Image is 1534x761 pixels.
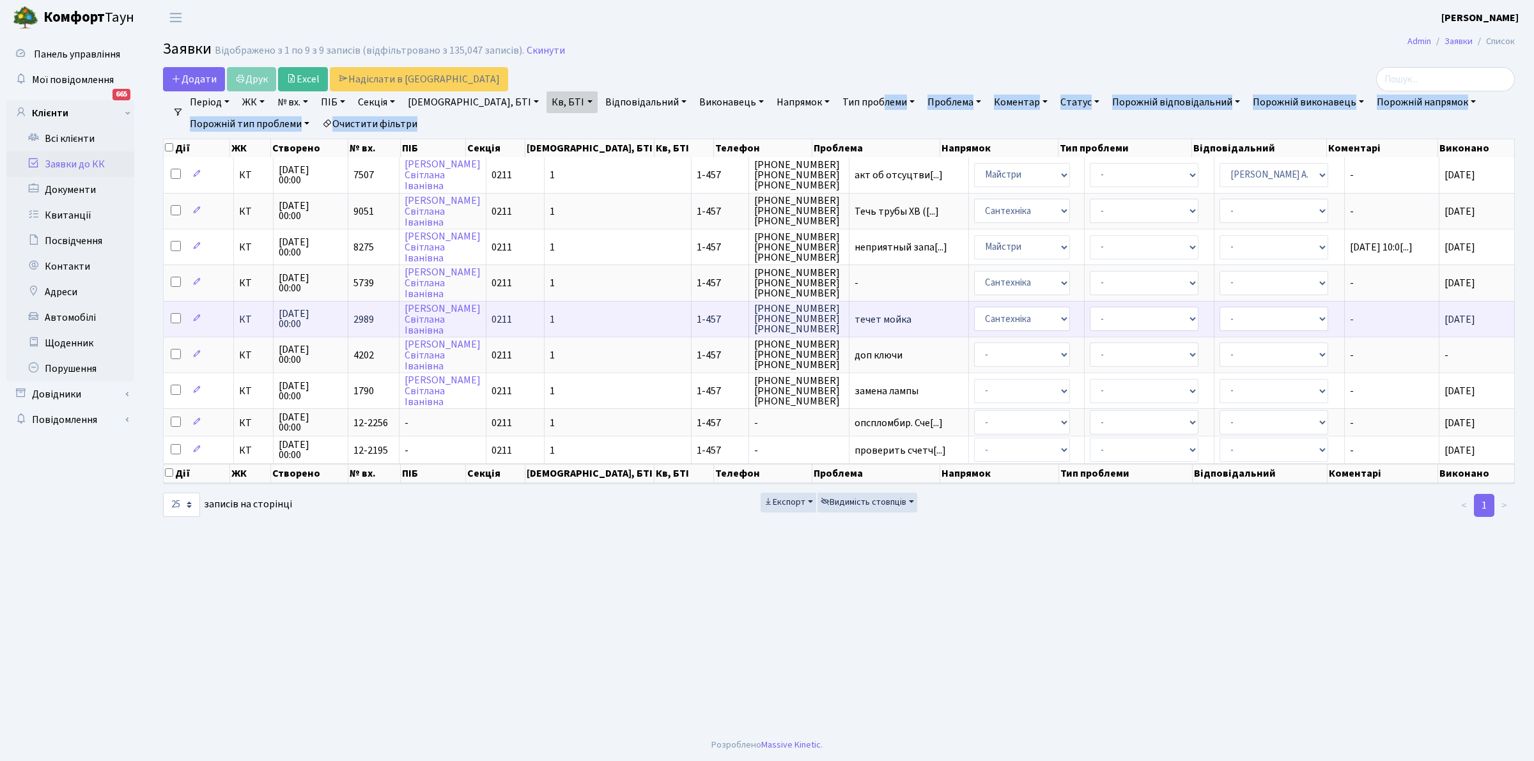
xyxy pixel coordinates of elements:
[405,416,408,430] span: -
[6,177,134,203] a: Документи
[546,91,597,113] a: Кв, БТІ
[279,165,343,185] span: [DATE] 00:00
[34,47,120,61] span: Панель управління
[230,139,270,157] th: ЖК
[1350,445,1434,456] span: -
[112,89,130,100] div: 665
[821,496,906,509] span: Видимість стовпців
[239,242,268,252] span: КТ
[714,464,812,483] th: Телефон
[655,139,714,157] th: Кв, БТІ
[239,206,268,217] span: КТ
[348,464,401,483] th: № вх.
[940,464,1058,483] th: Напрямок
[1372,91,1481,113] a: Порожній напрямок
[316,91,350,113] a: ПІБ
[1438,464,1515,483] th: Виконано
[6,356,134,381] a: Порушення
[655,464,714,483] th: Кв, БТІ
[171,72,217,86] span: Додати
[1445,240,1475,254] span: [DATE]
[697,168,721,182] span: 1-457
[279,412,343,433] span: [DATE] 00:00
[817,493,917,512] button: Видимість стовпців
[6,42,134,67] a: Панель управління
[237,91,270,113] a: ЖК
[1474,494,1494,517] a: 1
[1407,35,1431,48] a: Admin
[1441,10,1519,26] a: [PERSON_NAME]
[353,416,388,430] span: 12-2256
[405,302,481,337] a: [PERSON_NAME]СвітланаІванівна
[922,91,986,113] a: Проблема
[353,276,374,290] span: 5739
[940,139,1058,157] th: Напрямок
[1376,67,1515,91] input: Пошук...
[1350,350,1434,360] span: -
[466,464,525,483] th: Секція
[6,305,134,330] a: Автомобілі
[771,91,835,113] a: Напрямок
[279,440,343,460] span: [DATE] 00:00
[271,464,348,483] th: Створено
[1441,11,1519,25] b: [PERSON_NAME]
[405,229,481,265] a: [PERSON_NAME]СвітланаІванівна
[1445,443,1475,457] span: [DATE]
[761,738,821,751] a: Massive Kinetic
[272,91,313,113] a: № вх.
[163,67,225,91] a: Додати
[353,168,374,182] span: 7507
[492,204,512,219] span: 0211
[164,139,230,157] th: Дії
[279,201,343,221] span: [DATE] 00:00
[1445,416,1475,430] span: [DATE]
[185,91,235,113] a: Період
[550,312,555,327] span: 1
[1445,312,1475,327] span: [DATE]
[1350,386,1434,396] span: -
[6,100,134,126] a: Клієнти
[525,464,655,483] th: [DEMOGRAPHIC_DATA], БТІ
[697,416,721,430] span: 1-457
[279,381,343,401] span: [DATE] 00:00
[492,168,512,182] span: 0211
[13,5,38,31] img: logo.png
[550,443,555,457] span: 1
[697,204,721,219] span: 1-457
[754,376,843,406] span: [PHONE_NUMBER] [PHONE_NUMBER] [PHONE_NUMBER]
[6,381,134,407] a: Довідники
[239,445,268,456] span: КТ
[1438,139,1515,157] th: Виконано
[754,196,843,226] span: [PHONE_NUMBER] [PHONE_NUMBER] [PHONE_NUMBER]
[1350,170,1434,180] span: -
[492,276,512,290] span: 0211
[697,384,721,398] span: 1-457
[401,464,466,483] th: ПІБ
[812,464,941,483] th: Проблема
[525,139,655,157] th: [DEMOGRAPHIC_DATA], БТІ
[754,232,843,263] span: [PHONE_NUMBER] [PHONE_NUMBER] [PHONE_NUMBER]
[160,7,192,28] button: Переключити навігацію
[1445,348,1448,362] span: -
[1059,464,1193,483] th: Тип проблеми
[353,204,374,219] span: 9051
[1192,139,1327,157] th: Відповідальний
[279,273,343,293] span: [DATE] 00:00
[855,443,946,457] span: проверить счетч[...]
[317,113,422,135] a: Очистити фільтри
[215,45,524,57] div: Відображено з 1 по 9 з 9 записів (відфільтровано з 135,047 записів).
[754,339,843,370] span: [PHONE_NUMBER] [PHONE_NUMBER] [PHONE_NUMBER]
[855,350,963,360] span: доп ключи
[32,73,114,87] span: Мої повідомлення
[550,384,555,398] span: 1
[279,344,343,365] span: [DATE] 00:00
[405,337,481,373] a: [PERSON_NAME]СвітланаІванівна
[855,204,939,219] span: Течь трубы ХВ ([...]
[1350,206,1434,217] span: -
[550,204,555,219] span: 1
[1327,139,1437,157] th: Коментарі
[1248,91,1369,113] a: Порожній виконавець
[550,168,555,182] span: 1
[855,240,947,254] span: неприятный запа[...]
[492,416,512,430] span: 0211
